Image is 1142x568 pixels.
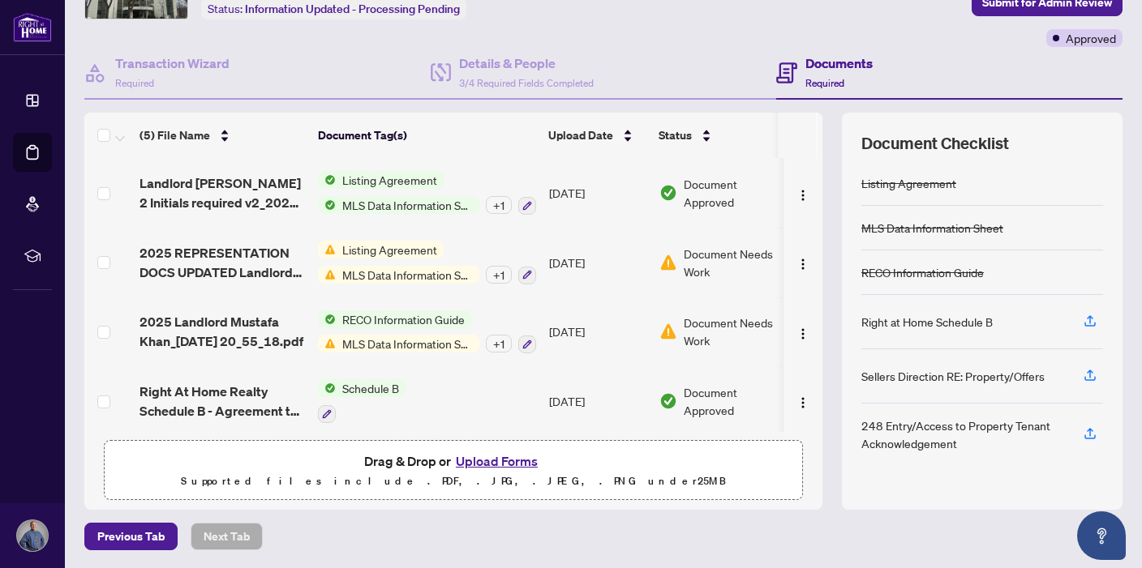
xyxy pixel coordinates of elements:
[140,126,210,144] span: (5) File Name
[805,77,844,89] span: Required
[790,180,816,206] button: Logo
[796,189,809,202] img: Logo
[790,250,816,275] button: Logo
[861,263,984,281] div: RECO Information Guide
[318,335,336,352] img: Status Icon
[318,310,336,328] img: Status Icon
[318,379,406,423] button: Status IconSchedule B
[114,472,792,491] p: Supported files include .PDF, .JPG, .JPEG, .PNG under 25 MB
[486,335,512,352] div: + 1
[1066,29,1116,47] span: Approved
[861,219,1003,237] div: MLS Data Information Sheet
[311,113,542,158] th: Document Tag(s)
[805,53,873,73] h4: Documents
[486,266,512,284] div: + 1
[543,297,653,367] td: [DATE]
[796,327,809,340] img: Logo
[318,241,336,258] img: Status Icon
[364,451,543,472] span: Drag & Drop or
[336,266,479,284] span: MLS Data Information Sheet
[684,245,784,280] span: Document Needs Work
[659,126,692,144] span: Status
[105,441,802,501] span: Drag & Drop orUpload FormsSupported files include .PDF, .JPG, .JPEG, .PNG under25MB
[115,77,154,89] span: Required
[790,318,816,344] button: Logo
[318,171,536,215] button: Status IconListing AgreementStatus IconMLS Data Information Sheet+1
[659,392,677,410] img: Document Status
[451,451,543,472] button: Upload Forms
[459,53,594,73] h4: Details & People
[684,314,784,349] span: Document Needs Work
[659,322,677,340] img: Document Status
[548,126,613,144] span: Upload Date
[84,523,178,550] button: Previous Tab
[13,12,52,42] img: logo
[318,310,536,354] button: Status IconRECO Information GuideStatus IconMLS Data Information Sheet+1
[336,196,479,214] span: MLS Data Information Sheet
[133,113,311,158] th: (5) File Name
[115,53,230,73] h4: Transaction Wizard
[318,196,336,214] img: Status Icon
[459,77,594,89] span: 3/4 Required Fields Completed
[140,382,305,421] span: Right At Home Realty Schedule B - Agreement to Lease - Residential.pdf
[796,258,809,271] img: Logo
[542,113,652,158] th: Upload Date
[336,379,406,397] span: Schedule B
[17,520,48,551] img: Profile Icon
[318,379,336,397] img: Status Icon
[318,266,336,284] img: Status Icon
[336,310,471,328] span: RECO Information Guide
[336,171,444,189] span: Listing Agreement
[543,158,653,228] td: [DATE]
[684,175,784,211] span: Document Approved
[659,254,677,271] img: Document Status
[652,113,790,158] th: Status
[191,523,263,550] button: Next Tab
[140,312,305,351] span: 2025 Landlord Mustafa Khan_[DATE] 20_55_18.pdf
[1077,511,1126,560] button: Open asap
[861,367,1045,385] div: Sellers Direction RE: Property/Offers
[543,228,653,297] td: [DATE]
[861,132,1009,155] span: Document Checklist
[861,416,1064,452] div: 248 Entry/Access to Property Tenant Acknowledgement
[861,313,993,331] div: Right at Home Schedule B
[796,396,809,409] img: Logo
[684,383,784,419] span: Document Approved
[140,243,305,282] span: 2025 REPRESENTATION DOCS UPDATED Landlord Mustafa Khan_[DATE] 12_03_27.pdf
[790,388,816,414] button: Logo
[318,171,336,189] img: Status Icon
[336,241,444,258] span: Listing Agreement
[245,2,460,16] span: Information Updated - Processing Pending
[861,174,956,192] div: Listing Agreement
[318,241,536,284] button: Status IconListing AgreementStatus IconMLS Data Information Sheet+1
[659,184,677,202] img: Document Status
[140,173,305,212] span: Landlord [PERSON_NAME] 2 Initials required v2_2025-09-11 17_45_57.pdf
[486,196,512,214] div: + 1
[97,523,165,549] span: Previous Tab
[336,335,479,352] span: MLS Data Information Sheet
[543,366,653,436] td: [DATE]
